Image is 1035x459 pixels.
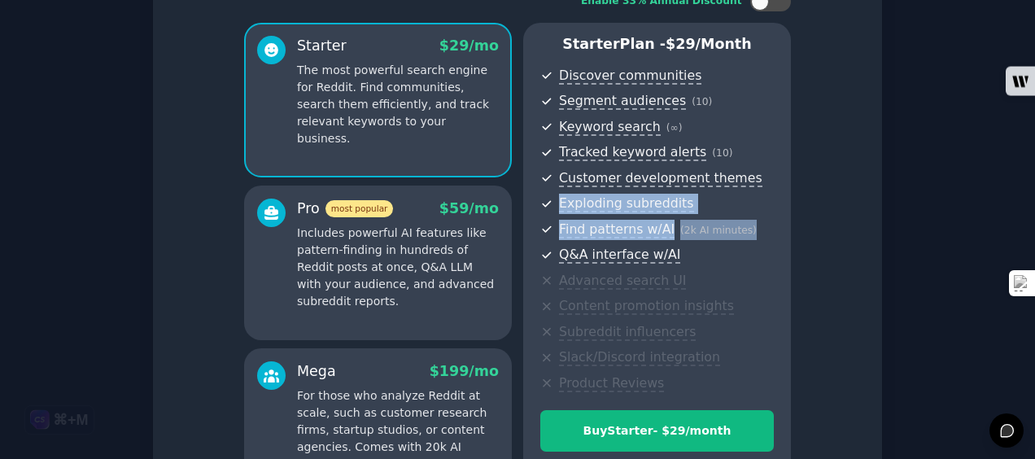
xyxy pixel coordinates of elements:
span: Q&A interface w/AI [559,247,680,264]
span: $ 29 /month [666,36,752,52]
span: Segment audiences [559,93,686,110]
span: ( 2k AI minutes ) [680,225,757,236]
div: Buy Starter - $ 29 /month [541,422,773,439]
span: $ 29 /mo [439,37,499,54]
span: Slack/Discord integration [559,349,720,366]
button: BuyStarter- $29/month [540,410,774,452]
span: Advanced search UI [559,273,686,290]
span: Subreddit influencers [559,324,696,341]
span: Tracked keyword alerts [559,144,706,161]
div: Starter [297,36,347,56]
span: most popular [325,200,394,217]
span: $ 199 /mo [430,363,499,379]
p: Starter Plan - [540,34,774,55]
span: ( 10 ) [692,96,712,107]
span: Product Reviews [559,375,664,392]
span: Customer development themes [559,170,762,187]
p: The most powerful search engine for Reddit. Find communities, search them efficiently, and track ... [297,62,499,147]
span: ( 10 ) [712,147,732,159]
p: Includes powerful AI features like pattern-finding in hundreds of Reddit posts at once, Q&A LLM w... [297,225,499,310]
span: Discover communities [559,68,701,85]
div: Pro [297,199,393,219]
span: Find patterns w/AI [559,221,675,238]
span: Content promotion insights [559,298,734,315]
span: Keyword search [559,119,661,136]
span: ( ∞ ) [666,122,683,133]
div: ⌘+M [53,412,89,428]
span: $ 59 /mo [439,200,499,216]
div: Mega [297,361,336,382]
span: Exploding subreddits [559,195,693,212]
